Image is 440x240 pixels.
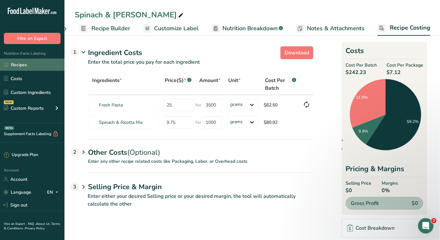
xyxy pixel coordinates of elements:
p: Enter the total price you pay for each ingredient [75,58,313,74]
a: Notes & Attachments [296,21,365,36]
span: Selling Price [346,180,371,187]
span: (Optional) [127,148,160,157]
div: Ingredient Costs [88,48,313,58]
span: $242.23 [346,69,377,76]
p: Enter either your desired Selling price or your desired margin, the tool will automatically calcu... [75,192,313,216]
div: 3 [71,182,79,191]
a: Recipe Builder [79,21,130,36]
div: NEW [4,100,14,104]
span: Ingredients [324,139,343,142]
span: $0 [412,199,418,207]
h1: Selling Price & Margin [88,182,313,192]
span: Cost Per Batch [346,62,377,69]
div: EN [47,188,61,196]
td: $80.92 [261,113,300,131]
a: Cost Breakdown [342,219,427,237]
span: Recipe Costing [390,23,430,32]
a: Language [4,187,31,198]
span: Download [285,49,309,57]
span: Cost Per Package [386,62,423,69]
a: FAQ . [28,222,36,226]
span: Notes & Attachments [307,24,365,33]
div: Spinach & [PERSON_NAME] [75,9,185,21]
a: Recipe Costing [377,21,430,36]
span: Cost Per Batch [265,77,291,92]
a: About Us . [36,222,51,226]
div: BETA [4,126,14,130]
h2: Costs [346,46,423,59]
td: $62.50 [261,95,300,113]
a: Privacy Policy [25,226,45,231]
span: Recipe Builder [92,24,130,33]
button: Hire an Expert [4,33,61,44]
span: 3 [431,218,436,223]
a: Hire an Expert . [4,222,27,226]
span: $7.12 [386,69,423,76]
span: Amount [199,77,220,84]
span: Margins [382,180,398,187]
div: 2 [71,148,79,156]
div: Pricing & Margins [346,164,423,177]
div: 1 [71,48,79,56]
div: Custom Reports [4,105,44,112]
span: Gross Profit [351,199,379,207]
p: Enter any other recipe related costs like Packaging, Labor, or Overhead costs [75,158,313,172]
span: for [195,119,201,126]
button: Download [280,46,313,59]
div: Price($) [165,77,191,84]
span: $0 [346,187,371,194]
div: Cost Breakdown [347,224,395,232]
span: 0% [382,187,398,194]
a: Nutrition Breakdown [211,21,283,36]
span: for [195,102,201,108]
span: Ingredients [92,77,122,84]
iframe: Intercom live chat [418,218,434,234]
div: Other Costs [88,139,313,158]
span: Unit [228,77,240,84]
a: Terms & Conditions . [4,222,60,231]
div: Upgrade Plan [4,152,38,158]
span: Nutrition Breakdown [222,24,278,33]
a: Customize Label [143,21,199,36]
span: Customize Label [154,24,199,33]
